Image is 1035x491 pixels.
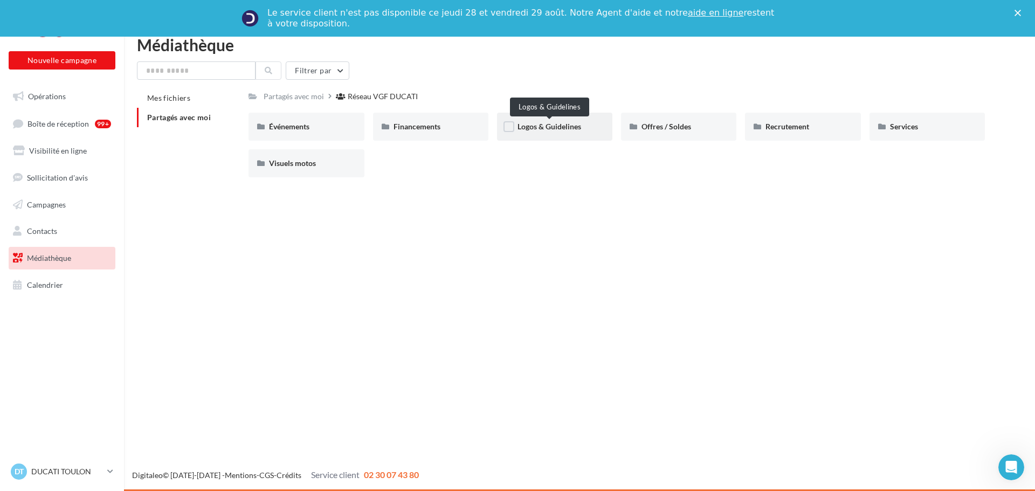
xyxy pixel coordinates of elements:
[6,85,118,108] a: Opérations
[27,119,89,128] span: Boîte de réception
[394,122,440,131] span: Financements
[95,120,111,128] div: 99+
[267,8,776,29] div: Le service client n'est pas disponible ce jeudi 28 et vendredi 29 août. Notre Agent d'aide et not...
[132,471,419,480] span: © [DATE]-[DATE] - - -
[225,471,257,480] a: Mentions
[6,112,118,135] a: Boîte de réception99+
[269,122,309,131] span: Événements
[27,173,88,182] span: Sollicitation d'avis
[9,51,115,70] button: Nouvelle campagne
[147,93,190,102] span: Mes fichiers
[27,226,57,236] span: Contacts
[132,471,163,480] a: Digitaleo
[137,37,1022,53] div: Médiathèque
[890,122,918,131] span: Services
[147,113,211,122] span: Partagés avec moi
[6,140,118,162] a: Visibilité en ligne
[311,469,360,480] span: Service client
[765,122,809,131] span: Recrutement
[241,10,259,27] img: Profile image for Service-Client
[688,8,743,18] a: aide en ligne
[6,193,118,216] a: Campagnes
[6,274,118,296] a: Calendrier
[27,280,63,289] span: Calendrier
[998,454,1024,480] iframe: Intercom live chat
[259,471,274,480] a: CGS
[6,167,118,189] a: Sollicitation d'avis
[1015,10,1025,16] div: Fermer
[31,466,103,477] p: DUCATI TOULON
[15,466,24,477] span: DT
[364,469,419,480] span: 02 30 07 43 80
[269,158,316,168] span: Visuels motos
[277,471,301,480] a: Crédits
[28,92,66,101] span: Opérations
[6,220,118,243] a: Contacts
[641,122,691,131] span: Offres / Soldes
[9,461,115,482] a: DT DUCATI TOULON
[348,91,418,102] div: Réseau VGF DUCATI
[517,122,581,131] span: Logos & Guidelines
[27,253,71,262] span: Médiathèque
[510,98,589,116] div: Logos & Guidelines
[286,61,349,80] button: Filtrer par
[6,247,118,269] a: Médiathèque
[29,146,87,155] span: Visibilité en ligne
[27,199,66,209] span: Campagnes
[264,91,324,102] div: Partagés avec moi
